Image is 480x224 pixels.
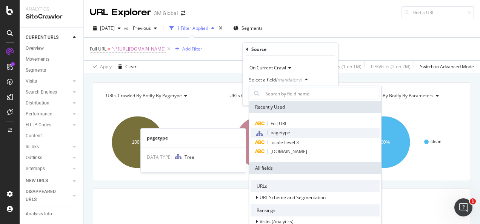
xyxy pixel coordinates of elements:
[251,46,266,52] div: Source
[26,121,71,129] a: HTTP Codes
[100,25,115,31] span: 2025 Aug. 31st
[26,165,45,173] div: Sitemaps
[90,61,112,73] button: Apply
[217,25,224,32] div: times
[177,25,208,31] div: 1 Filter Applied
[230,22,266,34] button: Segments
[26,110,52,118] div: Performance
[420,63,474,70] div: Switch to Advanced Mode
[242,25,263,31] span: Segments
[454,198,472,216] iframe: Intercom live chat
[99,109,217,175] svg: A chart.
[132,140,144,145] text: 100%
[249,64,286,71] span: On Current Crawl
[26,6,77,12] div: Analytics
[100,63,112,70] div: Apply
[125,63,137,70] div: Clear
[105,90,212,102] h4: URLs Crawled By Botify By pagetype
[90,22,124,34] button: [DATE]
[251,204,380,216] div: Rankings
[130,22,160,34] button: Previous
[147,154,172,160] span: DATA TYPE:
[26,77,37,85] div: Visits
[249,74,311,86] button: Select a field(mandatory)
[271,139,299,146] span: locale Level 3
[26,177,48,185] div: NEW URLS
[26,154,71,162] a: Outlinks
[26,154,42,162] div: Outlinks
[371,63,411,70] div: 0 % Visits ( 2 on 2M )
[276,77,302,83] div: (mandatory)
[111,44,166,54] span: ^.*[URL][DOMAIN_NAME]
[26,110,71,118] a: Performance
[352,92,434,99] span: URLs Crawled By Botify By parameters
[228,90,335,102] h4: URLs Crawled By Botify By locale
[26,143,71,151] a: Inlinks
[271,129,290,136] span: pagetype
[262,87,379,100] input: Search by field name
[124,25,130,31] span: vs
[271,148,307,155] span: [DOMAIN_NAME]
[470,198,476,204] span: 1
[26,188,71,204] a: DISAPPEARED URLS
[90,6,151,19] div: URL Explorer
[26,55,49,63] div: Movements
[185,154,194,160] span: Tree
[172,44,202,54] button: Add Filter
[251,180,380,192] div: URLs
[345,109,463,175] svg: A chart.
[130,25,151,31] span: Previous
[246,92,270,100] button: Cancel
[166,22,217,34] button: 1 Filter Applied
[249,78,302,82] div: Select a field
[182,46,202,52] div: Add Filter
[26,99,49,107] div: Distribution
[26,55,78,63] a: Movements
[26,210,52,218] div: Analysis Info
[26,88,71,96] a: Search Engines
[108,46,110,52] span: =
[26,99,71,107] a: Distribution
[26,165,71,173] a: Sitemaps
[402,6,474,19] input: Find a URL
[26,88,57,96] div: Search Engines
[106,92,182,99] span: URLs Crawled By Botify By pagetype
[26,44,78,52] a: Overview
[26,44,44,52] div: Overview
[26,177,71,185] a: NEW URLS
[249,162,381,174] div: All fields
[141,135,246,141] div: pagetype
[417,61,474,73] button: Switch to Advanced Mode
[154,9,178,17] div: 3M Global
[26,34,58,41] div: CURRENT URLS
[26,34,71,41] a: CURRENT URLS
[26,12,77,21] div: SiteCrawler
[90,46,106,52] span: Full URL
[115,61,137,73] button: Clear
[249,101,381,113] div: Recently Used
[26,66,46,74] div: Segments
[222,109,340,175] svg: A chart.
[26,66,78,74] a: Segments
[351,90,458,102] h4: URLs Crawled By Botify By parameters
[260,195,326,201] span: URL Scheme and Segmentation
[26,132,42,140] div: Content
[26,77,71,85] a: Visits
[271,120,287,127] span: Full URL
[322,63,362,70] div: 0 % URLs ( 1 on 1M )
[181,11,185,16] div: arrow-right-arrow-left
[378,140,390,145] text: 100%
[431,139,442,144] text: clean
[26,210,78,218] a: Analysis Info
[26,121,51,129] div: HTTP Codes
[229,92,299,99] span: URLs Crawled By Botify By locale
[26,132,78,140] a: Content
[26,143,39,151] div: Inlinks
[26,188,64,204] div: DISAPPEARED URLS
